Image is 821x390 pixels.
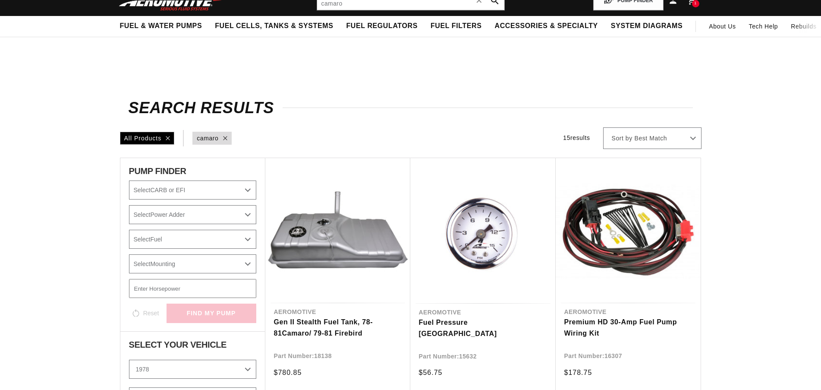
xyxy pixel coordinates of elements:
summary: Accessories & Specialty [488,16,604,36]
select: CARB or EFI [129,181,256,200]
span: Rebuilds [791,22,816,31]
a: About Us [702,16,742,37]
summary: Fuel Regulators [340,16,424,36]
span: System Diagrams [611,22,683,31]
span: Accessories & Specialty [495,22,598,31]
summary: Fuel & Water Pumps [113,16,209,36]
summary: Tech Help [742,16,785,37]
span: 15 results [563,134,590,141]
select: Year [129,360,256,379]
span: Tech Help [749,22,778,31]
select: Power Adder [129,205,256,224]
a: Premium HD 30-Amp Fuel Pump Wiring Kit [564,317,692,339]
select: Fuel [129,230,256,249]
span: PUMP FINDER [129,167,186,175]
span: Fuel Regulators [346,22,417,31]
summary: Fuel Filters [424,16,488,36]
select: Mounting [129,254,256,273]
a: Fuel Pressure [GEOGRAPHIC_DATA] [419,317,547,339]
div: Select Your Vehicle [129,340,256,351]
span: Fuel Cells, Tanks & Systems [215,22,333,31]
summary: Fuel Cells, Tanks & Systems [208,16,340,36]
input: Enter Horsepower [129,279,256,298]
span: Sort by [612,134,632,143]
span: About Us [709,23,736,30]
a: camaro [197,133,218,143]
div: All Products [120,132,175,145]
summary: System Diagrams [604,16,689,36]
span: Fuel & Water Pumps [120,22,202,31]
a: Gen II Stealth Fuel Tank, 78-81Camaro/ 79-81 Firebird [274,317,402,339]
select: Sort by [603,127,701,149]
span: Fuel Filters [431,22,482,31]
h2: Search Results [129,101,693,115]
